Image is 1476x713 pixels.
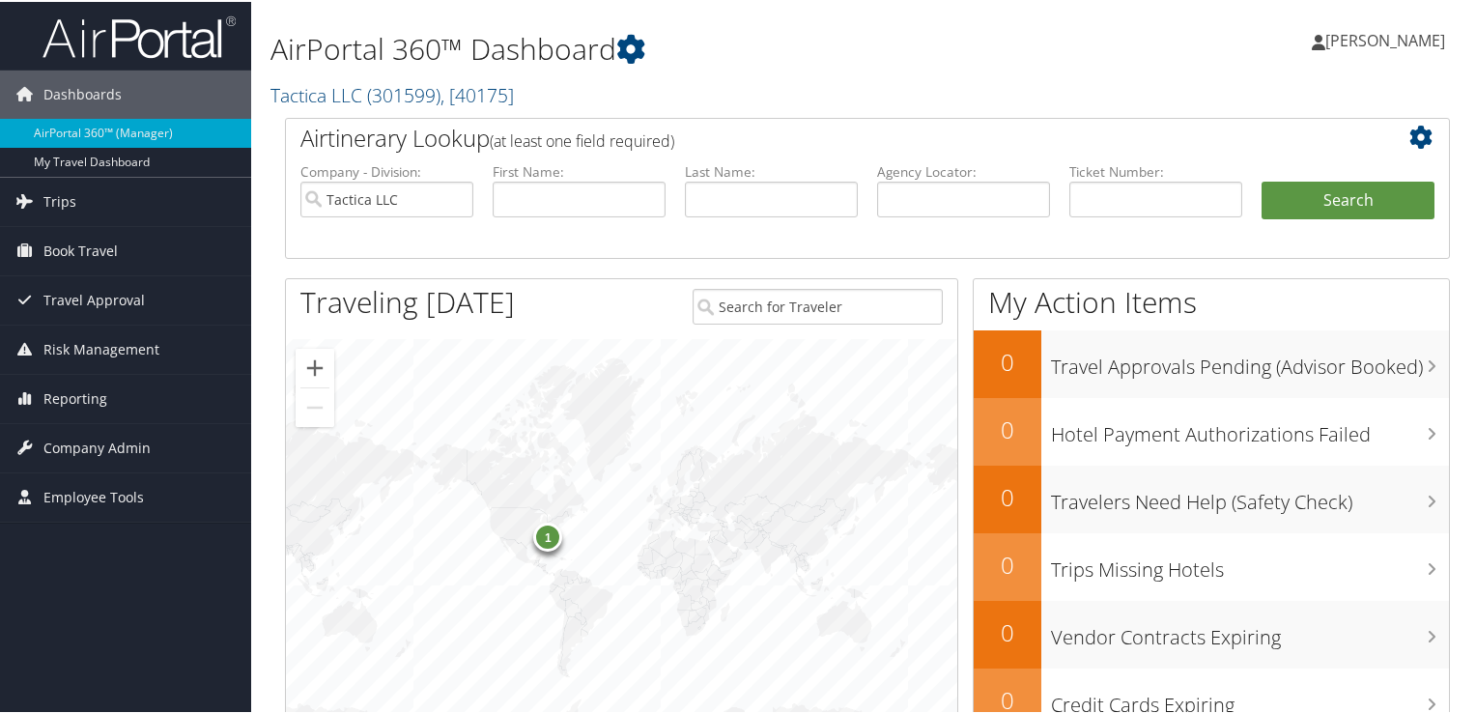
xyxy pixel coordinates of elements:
[1051,613,1449,649] h3: Vendor Contracts Expiring
[533,520,562,549] div: 1
[1325,28,1445,49] span: [PERSON_NAME]
[43,274,145,323] span: Travel Approval
[43,69,122,117] span: Dashboards
[43,176,76,224] span: Trips
[43,373,107,421] span: Reporting
[43,471,144,520] span: Employee Tools
[43,13,236,58] img: airportal-logo.png
[367,80,440,106] span: ( 301599 )
[270,80,514,106] a: Tactica LLC
[974,479,1041,512] h2: 0
[270,27,1066,68] h1: AirPortal 360™ Dashboard
[974,547,1041,580] h2: 0
[974,464,1449,531] a: 0Travelers Need Help (Safety Check)
[43,225,118,273] span: Book Travel
[1312,10,1464,68] a: [PERSON_NAME]
[296,347,334,385] button: Zoom in
[974,328,1449,396] a: 0Travel Approvals Pending (Advisor Booked)
[493,160,666,180] label: First Name:
[974,599,1449,667] a: 0Vendor Contracts Expiring
[1051,477,1449,514] h3: Travelers Need Help (Safety Check)
[43,324,159,372] span: Risk Management
[1051,342,1449,379] h3: Travel Approvals Pending (Advisor Booked)
[1051,545,1449,582] h3: Trips Missing Hotels
[974,280,1449,321] h1: My Action Items
[440,80,514,106] span: , [ 40175 ]
[693,287,944,323] input: Search for Traveler
[974,344,1041,377] h2: 0
[300,280,515,321] h1: Traveling [DATE]
[1262,180,1434,218] button: Search
[1069,160,1242,180] label: Ticket Number:
[300,160,473,180] label: Company - Division:
[490,128,674,150] span: (at least one field required)
[43,422,151,471] span: Company Admin
[877,160,1050,180] label: Agency Locator:
[1051,410,1449,446] h3: Hotel Payment Authorizations Failed
[296,386,334,425] button: Zoom out
[685,160,858,180] label: Last Name:
[974,396,1449,464] a: 0Hotel Payment Authorizations Failed
[974,531,1449,599] a: 0Trips Missing Hotels
[974,614,1041,647] h2: 0
[974,412,1041,444] h2: 0
[300,120,1338,153] h2: Airtinerary Lookup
